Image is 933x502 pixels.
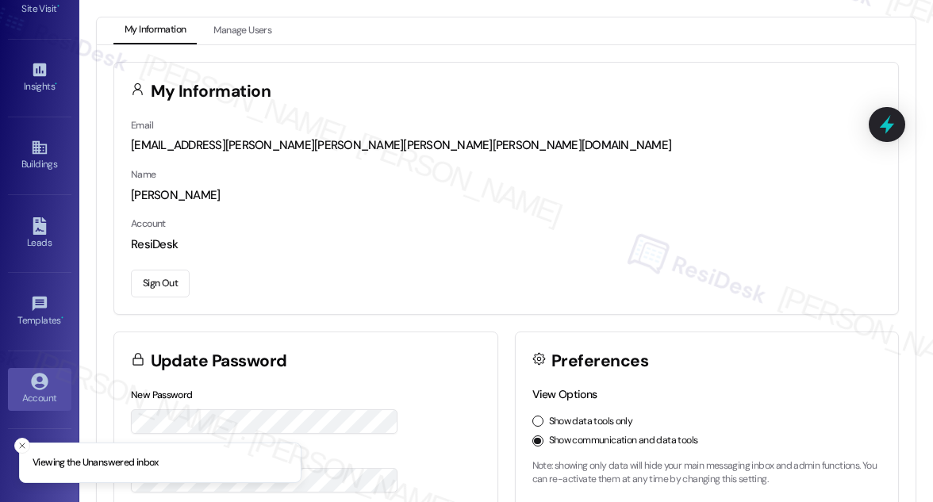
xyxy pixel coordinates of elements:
button: Sign Out [131,270,190,297]
label: Show communication and data tools [549,434,698,448]
label: Name [131,168,156,181]
div: [EMAIL_ADDRESS][PERSON_NAME][PERSON_NAME][PERSON_NAME][PERSON_NAME][DOMAIN_NAME] [131,137,881,154]
a: Templates • [8,290,71,333]
a: Leads [8,213,71,255]
button: Close toast [14,438,30,454]
a: Account [8,368,71,411]
a: Insights • [8,56,71,99]
label: Email [131,119,153,132]
h3: Update Password [151,353,287,370]
h3: My Information [151,83,271,100]
button: Manage Users [202,17,282,44]
a: Buildings [8,134,71,177]
div: [PERSON_NAME] [131,187,881,204]
span: • [57,1,60,12]
a: Support [8,446,71,489]
label: Show data tools only [549,415,633,429]
div: ResiDesk [131,236,881,253]
button: My Information [113,17,197,44]
p: Viewing the Unanswered inbox [33,456,159,470]
h3: Preferences [551,353,648,370]
span: • [61,312,63,324]
label: New Password [131,389,193,401]
label: View Options [532,387,597,401]
span: • [55,79,57,90]
label: Account [131,217,166,230]
p: Note: showing only data will hide your main messaging inbox and admin functions. You can re-activ... [532,459,882,487]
